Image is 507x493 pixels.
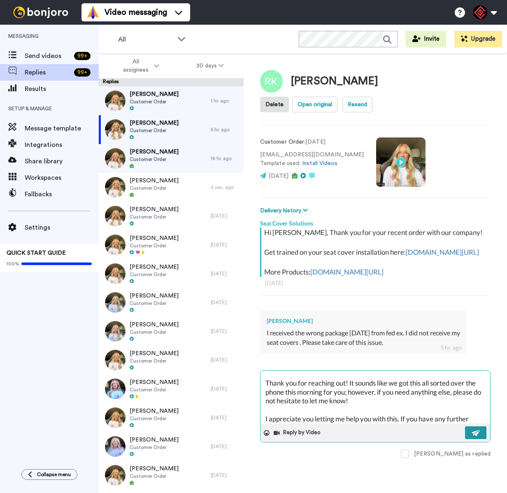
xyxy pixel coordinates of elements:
[260,70,283,93] img: Image of Rex Koester
[440,344,462,352] div: 5 hr. ago
[130,214,179,220] span: Customer Order
[99,432,244,461] a: [PERSON_NAME]Customer Order[DATE]
[130,415,179,422] span: Customer Order
[7,260,19,267] span: 100%
[260,97,289,112] button: Delete
[99,78,244,86] div: Replies
[86,6,100,19] img: vm-color.svg
[211,98,240,104] div: 1 hr. ago
[211,328,240,335] div: [DATE]
[406,31,446,47] a: Invite
[99,202,244,230] a: [PERSON_NAME]Customer Order[DATE]
[99,346,244,374] a: [PERSON_NAME]Customer Order[DATE]
[99,144,244,173] a: [PERSON_NAME]Customer Order16 hr. ago
[105,321,126,342] img: aa95d926-7e74-4a11-939f-a79606bbe288-thumb.jpg
[211,184,240,191] div: 2 sec. ago
[25,140,99,150] span: Integrations
[130,473,179,479] span: Customer Order
[130,292,179,300] span: [PERSON_NAME]
[105,263,126,284] img: 414c3149-51f2-4289-a581-475af556b4ba-thumb.jpg
[130,148,179,156] span: [PERSON_NAME]
[105,407,126,428] img: 30dfaa9c-61d0-4a8a-a1f4-1e936f28e050-thumb.jpg
[105,177,126,198] img: 33fd687a-a5bd-4596-9c58-d11a5fe506fd-thumb.jpg
[267,328,460,347] div: I received the wrong package [DATE] from fed ex. I did not receive my seat covers . Please take c...
[130,156,179,163] span: Customer Order
[99,288,244,317] a: [PERSON_NAME]Customer Order[DATE]
[130,271,179,278] span: Customer Order
[99,403,244,432] a: [PERSON_NAME]Customer Order[DATE]
[74,68,91,77] div: 99 +
[25,123,99,133] span: Message template
[130,436,179,444] span: [PERSON_NAME]
[99,461,244,490] a: [PERSON_NAME]Customer Order[DATE]
[310,267,384,276] a: [DOMAIN_NAME][URL]
[211,443,240,450] div: [DATE]
[291,75,378,87] div: [PERSON_NAME]
[454,31,502,47] button: Upgrade
[130,234,179,242] span: [PERSON_NAME]
[130,358,179,364] span: Customer Order
[99,86,244,115] a: [PERSON_NAME]Customer Order1 hr. ago
[100,54,178,77] button: All assignees
[342,97,372,112] button: Resend
[105,379,126,399] img: 064a6d08-0446-4303-82dd-cf4773d129ae-thumb.jpg
[211,357,240,363] div: [DATE]
[25,189,99,199] span: Fallbacks
[130,300,179,307] span: Customer Order
[99,317,244,346] a: [PERSON_NAME]Customer Order[DATE]
[130,98,179,105] span: Customer Order
[10,7,72,18] img: bj-logo-header-white.svg
[260,139,304,145] strong: Customer Order
[211,242,240,248] div: [DATE]
[406,248,479,256] a: [DOMAIN_NAME][URL]
[105,465,126,486] img: 0890a865-5a0e-4e89-bdec-0078103fb7f4-thumb.jpg
[130,90,179,98] span: [PERSON_NAME]
[260,371,490,423] textarea: Hey [PERSON_NAME], Thank you for reaching out! It sounds like we got this all sorted over the pho...
[260,206,310,215] button: Delivery history
[105,292,126,313] img: 487fa981-8d89-4f96-a4d8-f79478322a92-thumb.jpg
[211,155,240,162] div: 16 hr. ago
[472,430,481,436] img: send-white.svg
[25,51,71,61] span: Send videos
[130,242,179,249] span: Customer Order
[211,126,240,133] div: 5 hr. ago
[130,386,179,393] span: Customer Order
[260,151,364,168] p: [EMAIL_ADDRESS][DOMAIN_NAME] Template used:
[25,67,71,77] span: Replies
[99,259,244,288] a: [PERSON_NAME]Customer Order[DATE]
[130,444,179,451] span: Customer Order
[105,7,167,18] span: Video messaging
[105,206,126,226] img: 99a2814e-a43c-41c2-8a2a-852ef79321b1-thumb.jpg
[211,386,240,392] div: [DATE]
[260,138,364,147] p: : [DATE]
[260,215,491,228] div: Seat Cover Solutions
[130,263,179,271] span: [PERSON_NAME]
[130,321,179,329] span: [PERSON_NAME]
[211,299,240,306] div: [DATE]
[25,84,99,94] span: Results
[130,465,179,473] span: [PERSON_NAME]
[178,58,242,73] button: 30 days
[105,235,126,255] img: df15f537-7590-4922-902a-a0f9944ab2ee-thumb.jpg
[105,119,126,140] img: b7f6ba53-0367-41dc-a25e-fd20a2578b64-thumb.jpg
[99,115,244,144] a: [PERSON_NAME]Customer Order5 hr. ago
[99,374,244,403] a: [PERSON_NAME]Customer Order[DATE]
[269,173,288,179] span: [DATE]
[267,317,460,325] div: [PERSON_NAME]
[211,213,240,219] div: [DATE]
[21,469,77,480] button: Collapse menu
[130,349,179,358] span: [PERSON_NAME]
[130,177,179,185] span: [PERSON_NAME]
[99,173,244,202] a: [PERSON_NAME]Customer Order2 sec. ago
[414,450,491,458] div: [PERSON_NAME] as replied
[130,185,179,191] span: Customer Order
[130,407,179,415] span: [PERSON_NAME]
[25,223,99,233] span: Settings
[119,58,152,74] span: All assignees
[211,270,240,277] div: [DATE]
[211,414,240,421] div: [DATE]
[130,127,179,134] span: Customer Order
[292,97,337,112] button: Open original
[7,250,66,256] span: QUICK START GUIDE
[302,160,337,166] a: Install Videos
